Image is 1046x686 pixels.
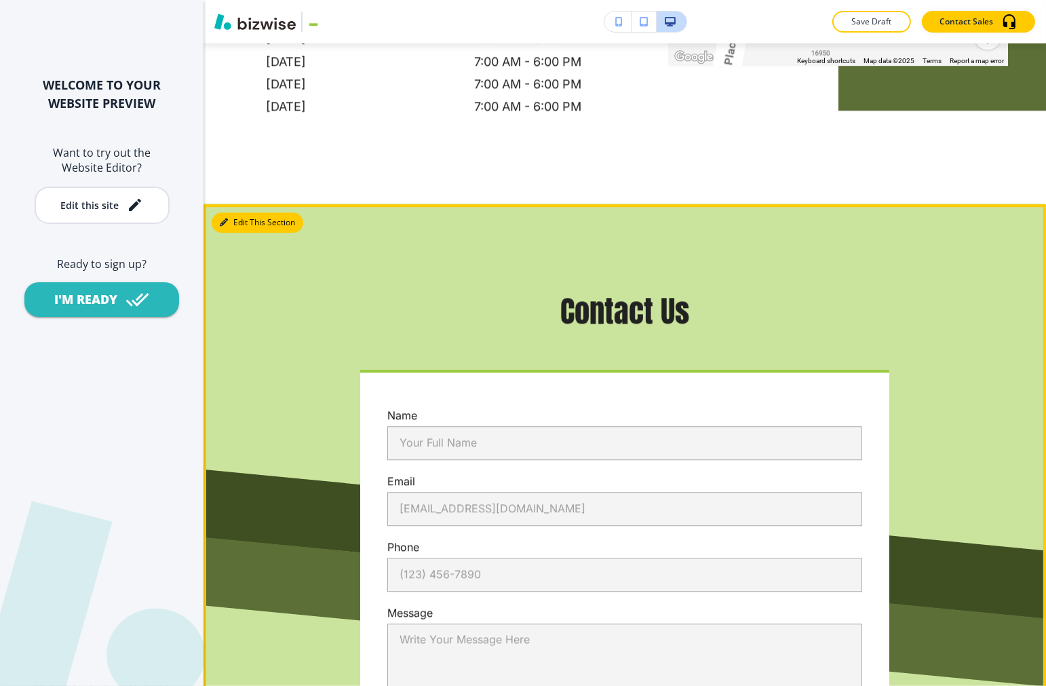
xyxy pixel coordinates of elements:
[308,16,345,27] img: Your Logo
[266,50,306,73] p: [DATE]
[60,200,119,210] div: Edit this site
[22,76,182,113] h2: WELCOME TO YOUR WEBSITE PREVIEW
[266,95,306,117] p: [DATE]
[214,14,296,30] img: Bizwise Logo
[672,48,716,66] img: Google
[940,16,993,28] p: Contact Sales
[22,256,182,271] h6: Ready to sign up?
[474,95,581,117] p: 7:00 AM - 6:00 PM
[387,605,862,621] p: Message
[266,73,306,95] p: [DATE]
[474,73,581,95] p: 7:00 AM - 6:00 PM
[35,187,170,224] button: Edit this site
[864,57,914,64] span: Map data ©2025
[22,145,182,176] h6: Want to try out the Website Editor?
[387,539,862,555] p: Phone
[24,282,179,317] button: I'M READY
[850,16,893,28] p: Save Draft
[387,408,862,423] p: Name
[212,212,303,233] button: Edit This Section
[922,11,1035,33] button: Contact Sales
[474,50,581,73] p: 7:00 AM - 6:00 PM
[832,11,911,33] button: Save Draft
[560,291,689,332] h3: Contact Us
[54,291,117,308] div: I'M READY
[797,56,855,66] button: Keyboard shortcuts
[387,474,862,489] p: Email
[923,57,942,64] a: Terms (opens in new tab)
[672,48,716,66] a: Open this area in Google Maps (opens a new window)
[950,57,1004,64] a: Report a map error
